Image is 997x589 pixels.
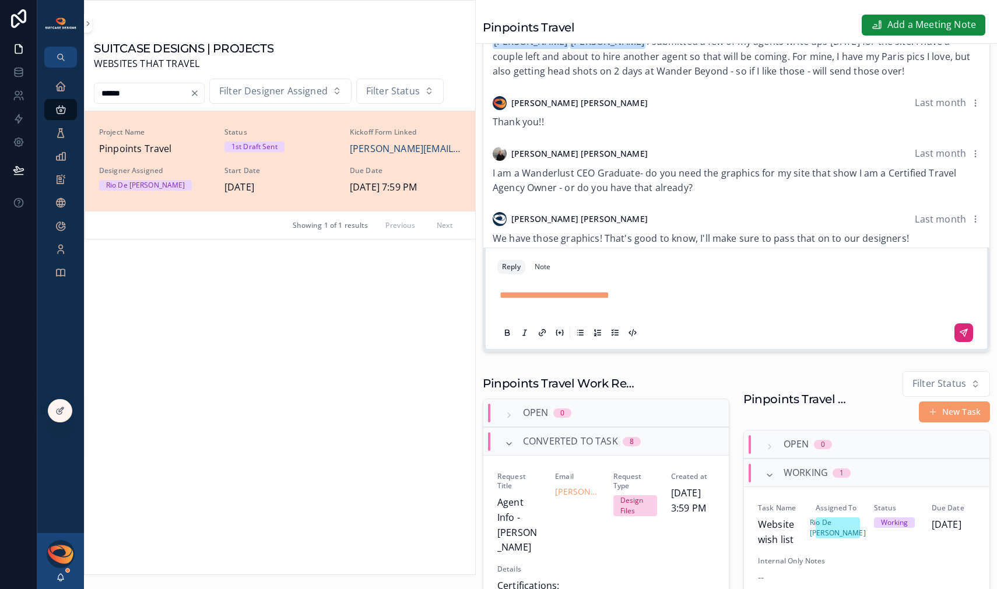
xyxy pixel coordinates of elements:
div: Rio De [PERSON_NAME] [810,517,866,538]
span: [DATE] 3:59 PM [671,486,715,516]
span: Start Date [224,166,336,175]
span: Filter Designer Assigned [219,84,328,99]
span: Internal Only Notes [758,556,975,566]
span: Converted to Task [523,434,618,449]
span: Pinpoints Travel [99,142,210,157]
span: Agent Info - [PERSON_NAME] [497,495,541,555]
span: WEBSITES THAT TRAVEL [94,57,273,72]
h1: Pinpoints Travel Tasks [743,391,847,407]
span: Filter Status [366,84,420,99]
span: Add a Meeting Note [887,17,976,33]
span: Task Name [758,503,802,513]
span: [PERSON_NAME] [PERSON_NAME] [511,213,648,225]
button: Select Button [903,371,990,397]
h1: Pinpoints Travel Work Requests [483,375,642,392]
a: Project NamePinpoints TravelStatus1st Draft SentKickoff Form Linked[PERSON_NAME][EMAIL_ADDRESS][D... [85,111,475,211]
button: Add a Meeting Note [862,15,985,36]
img: App logo [44,17,77,30]
span: Due Date [932,503,975,513]
span: I am a Wanderlust CEO Graduate- do you need the graphics for my site that show I am a Certified T... [493,167,956,195]
span: [PERSON_NAME] [570,34,645,49]
button: Note [530,260,555,274]
div: Design Files [620,495,650,516]
span: We have those graphics! That's good to know, I'll make sure to pass that on to our designers! [493,232,909,245]
span: [DATE] [224,180,336,195]
span: Working [784,465,828,481]
h1: Pinpoints Travel [483,19,575,36]
span: Created at [671,472,715,481]
span: Last month [915,213,966,225]
span: Last month [915,147,966,160]
div: scrollable content [37,68,84,298]
div: Rio De [PERSON_NAME] [106,180,185,191]
div: Note [535,262,550,271]
a: [PERSON_NAME][EMAIL_ADDRESS][DOMAIN_NAME] [555,486,599,498]
span: I submitted a few of my agents write ups [DATE] for the site. I have a couple left and about to h... [493,35,971,77]
button: Select Button [356,79,444,104]
button: Reply [497,260,525,274]
span: Filter Status [912,376,966,392]
span: Open [784,437,809,452]
span: [PERSON_NAME] [PERSON_NAME] [511,97,648,109]
div: 0 [560,408,564,418]
span: [DATE] [932,517,975,532]
h1: SUITCASE DESIGNS | PROJECTS [94,40,273,57]
div: 0 [821,440,825,449]
span: Assigned To [816,503,859,513]
span: Designer Assigned [99,166,210,175]
button: New Task [919,401,990,422]
span: Showing 1 of 1 results [293,221,368,230]
a: [PERSON_NAME][EMAIL_ADDRESS][DOMAIN_NAME] [350,142,461,157]
span: Project Name [99,128,210,137]
span: -- [758,570,764,586]
span: Website wish list [758,517,802,547]
div: 8 [630,437,634,446]
span: [PERSON_NAME] [PERSON_NAME] [511,148,648,160]
span: Status [224,128,336,137]
div: 1st Draft Sent [231,142,278,152]
span: Kickoff Form Linked [350,128,461,137]
button: Select Button [209,79,352,104]
button: Clear [190,89,204,98]
span: Email [555,472,599,481]
div: Working [881,517,908,528]
span: [PERSON_NAME] [493,34,568,49]
span: [DATE] 7:59 PM [350,180,461,195]
span: Thank you!! [493,115,544,128]
span: Status [874,503,918,513]
span: Request Title [497,472,541,491]
span: Open [523,405,549,421]
div: 1 [840,468,844,478]
span: Due Date [350,166,461,175]
span: Last month [915,96,966,109]
span: Request Type [613,472,657,491]
span: Details [497,565,715,574]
